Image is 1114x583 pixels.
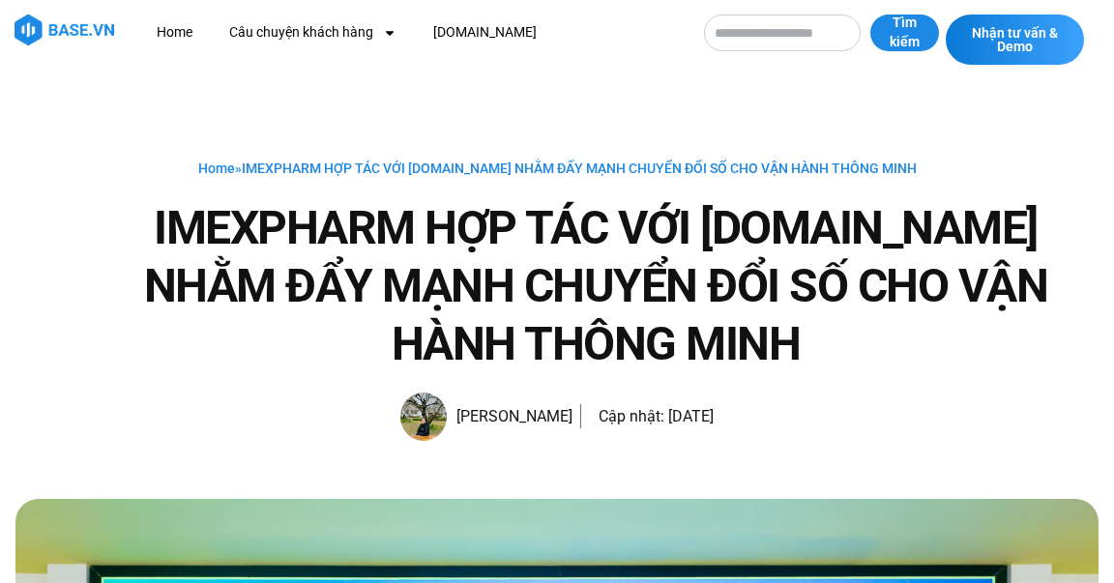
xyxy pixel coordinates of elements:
[599,407,664,425] span: Cập nhật:
[400,393,572,441] a: Picture of Đoàn Đức [PERSON_NAME]
[142,15,207,50] a: Home
[215,15,411,50] a: Câu chuyện khách hàng
[198,160,235,176] a: Home
[400,393,447,441] img: Picture of Đoàn Đức
[93,199,1099,373] h1: IMEXPHARM HỢP TÁC VỚI [DOMAIN_NAME] NHẰM ĐẨY MẠNH CHUYỂN ĐỔI SỐ CHO VẬN HÀNH THÔNG MINH
[870,15,939,51] button: Tìm kiếm
[890,14,920,51] span: Tìm kiếm
[419,15,551,50] a: [DOMAIN_NAME]
[668,407,714,425] time: [DATE]
[242,160,917,176] span: IMEXPHARM HỢP TÁC VỚI [DOMAIN_NAME] NHẰM ĐẨY MẠNH CHUYỂN ĐỔI SỐ CHO VẬN HÀNH THÔNG MINH
[946,15,1084,65] a: Nhận tư vấn & Demo
[447,403,572,430] span: [PERSON_NAME]
[198,160,917,176] span: »
[142,15,685,50] nav: Menu
[965,26,1065,53] span: Nhận tư vấn & Demo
